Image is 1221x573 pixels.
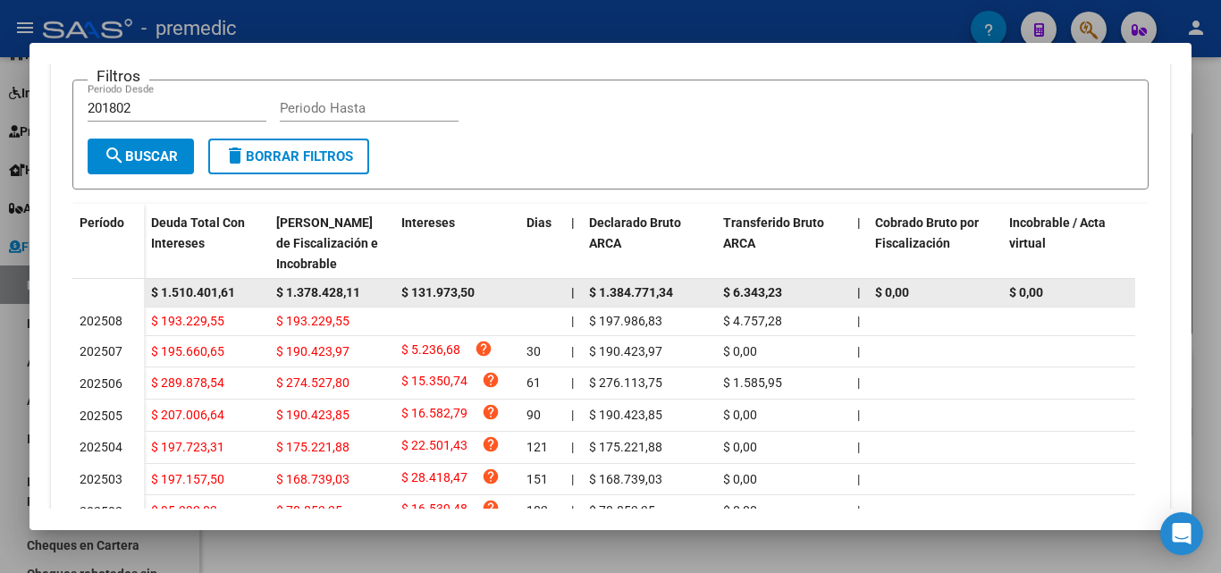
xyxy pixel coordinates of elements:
[857,440,860,454] span: |
[475,340,493,358] i: help
[276,215,378,271] span: [PERSON_NAME] de Fiscalización e Incobrable
[850,204,868,282] datatable-header-cell: |
[80,215,124,230] span: Período
[582,204,716,282] datatable-header-cell: Declarado Bruto ARCA
[482,371,500,389] i: help
[80,504,122,518] span: 202502
[144,204,269,282] datatable-header-cell: Deuda Total Con Intereses
[104,148,178,164] span: Buscar
[104,145,125,166] mat-icon: search
[276,285,360,299] span: $ 1.378.428,11
[857,344,860,358] span: |
[868,204,1002,282] datatable-header-cell: Cobrado Bruto por Fiscalización
[276,503,342,518] span: $ 78.853,35
[151,344,224,358] span: $ 195.660,65
[857,472,860,486] span: |
[571,440,574,454] span: |
[589,314,662,328] span: $ 197.986,83
[224,148,353,164] span: Borrar Filtros
[526,344,541,358] span: 30
[857,215,861,230] span: |
[723,503,757,518] span: $ 0,00
[80,440,122,454] span: 202504
[589,440,662,454] span: $ 175.221,88
[276,440,349,454] span: $ 175.221,88
[276,314,349,328] span: $ 193.229,55
[151,215,245,250] span: Deuda Total Con Intereses
[526,472,548,486] span: 151
[589,344,662,358] span: $ 190.423,97
[482,468,500,485] i: help
[80,376,122,391] span: 202506
[571,503,574,518] span: |
[571,408,574,422] span: |
[723,408,757,422] span: $ 0,00
[80,344,122,358] span: 202507
[401,468,467,492] span: $ 28.418,47
[401,340,460,364] span: $ 5.236,68
[80,314,122,328] span: 202508
[723,375,782,390] span: $ 1.585,95
[723,314,782,328] span: $ 4.757,28
[151,440,224,454] span: $ 197.723,31
[589,215,681,250] span: Declarado Bruto ARCA
[1009,215,1106,250] span: Incobrable / Acta virtual
[571,472,574,486] span: |
[857,375,860,390] span: |
[151,375,224,390] span: $ 289.878,54
[589,408,662,422] span: $ 190.423,85
[857,408,860,422] span: |
[723,440,757,454] span: $ 0,00
[401,371,467,395] span: $ 15.350,74
[80,409,122,423] span: 202505
[88,139,194,174] button: Buscar
[151,314,224,328] span: $ 193.229,55
[401,215,455,230] span: Intereses
[589,375,662,390] span: $ 276.113,75
[875,285,909,299] span: $ 0,00
[571,344,574,358] span: |
[276,472,349,486] span: $ 168.739,03
[526,215,552,230] span: Dias
[571,285,575,299] span: |
[482,435,500,453] i: help
[857,285,861,299] span: |
[1002,204,1136,282] datatable-header-cell: Incobrable / Acta virtual
[151,408,224,422] span: $ 207.006,64
[151,472,224,486] span: $ 197.157,50
[571,375,574,390] span: |
[401,285,475,299] span: $ 131.973,50
[276,375,349,390] span: $ 274.527,80
[519,204,564,282] datatable-header-cell: Dias
[526,440,548,454] span: 121
[401,499,467,523] span: $ 16.539,48
[723,285,782,299] span: $ 6.343,23
[571,314,574,328] span: |
[716,204,850,282] datatable-header-cell: Transferido Bruto ARCA
[401,403,467,427] span: $ 16.582,79
[1160,512,1203,555] div: Open Intercom Messenger
[151,503,217,518] span: $ 95.392,83
[394,204,519,282] datatable-header-cell: Intereses
[857,503,860,518] span: |
[1009,285,1043,299] span: $ 0,00
[401,435,467,459] span: $ 22.501,43
[72,204,144,279] datatable-header-cell: Período
[482,499,500,517] i: help
[276,344,349,358] span: $ 190.423,97
[482,403,500,421] i: help
[224,145,246,166] mat-icon: delete
[526,503,548,518] span: 182
[875,215,979,250] span: Cobrado Bruto por Fiscalización
[589,285,673,299] span: $ 1.384.771,34
[151,285,235,299] span: $ 1.510.401,61
[80,472,122,486] span: 202503
[526,408,541,422] span: 90
[526,375,541,390] span: 61
[564,204,582,282] datatable-header-cell: |
[723,472,757,486] span: $ 0,00
[571,215,575,230] span: |
[857,314,860,328] span: |
[208,139,369,174] button: Borrar Filtros
[589,472,662,486] span: $ 168.739,03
